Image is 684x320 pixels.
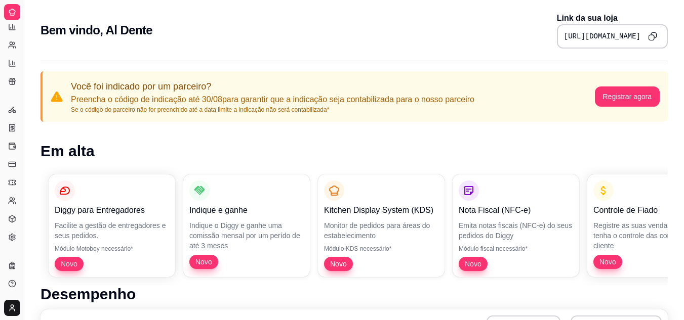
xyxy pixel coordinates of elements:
[55,245,169,253] p: Módulo Motoboy necessário*
[324,220,438,241] p: Monitor de pedidos para áreas do estabelecimento
[55,204,169,216] p: Diggy para Entregadores
[326,259,351,269] span: Novo
[318,174,445,277] button: Kitchen Display System (KDS)Monitor de pedidos para áreas do estabelecimentoMódulo KDS necessário...
[71,106,474,114] p: Se o código do parceiro não for preenchido até a data limite a indicação não será contabilizada*
[189,220,304,251] p: Indique o Diggy e ganhe uma comissão mensal por um perído de até 3 meses
[55,220,169,241] p: Facilite a gestão de entregadores e seus pedidos.
[461,259,486,269] span: Novo
[71,94,474,106] p: Preencha o código de indicação até 30/08 para garantir que a indicação seja contabilizada para o ...
[595,86,660,107] button: Registrar agora
[595,257,620,267] span: Novo
[324,245,438,253] p: Módulo KDS necessário*
[49,174,175,277] button: Diggy para EntregadoresFacilite a gestão de entregadores e seus pedidos.Módulo Motoboy necessário...
[71,79,474,94] p: Você foi indicado por um parceiro?
[557,12,668,24] p: Link da sua loja
[183,174,310,277] button: Indique e ganheIndique o Diggy e ganhe uma comissão mensal por um perído de até 3 mesesNovo
[324,204,438,216] p: Kitchen Display System (KDS)
[189,204,304,216] p: Indique e ganhe
[41,142,668,160] h1: Em alta
[564,31,640,41] pre: [URL][DOMAIN_NAME]
[41,22,152,38] h2: Bem vindo, Al Dente
[459,245,573,253] p: Módulo fiscal necessário*
[191,257,216,267] span: Novo
[57,259,82,269] span: Novo
[459,204,573,216] p: Nota Fiscal (NFC-e)
[459,220,573,241] p: Emita notas fiscais (NFC-e) do seus pedidos do Diggy
[645,28,661,44] button: Copy to clipboard
[453,174,579,277] button: Nota Fiscal (NFC-e)Emita notas fiscais (NFC-e) do seus pedidos do DiggyMódulo fiscal necessário*Novo
[41,285,668,303] h1: Desempenho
